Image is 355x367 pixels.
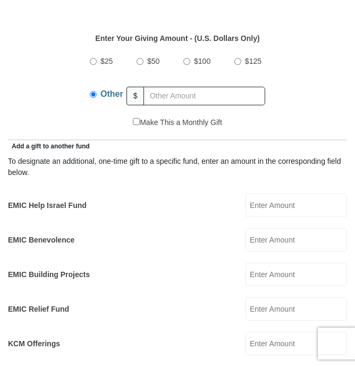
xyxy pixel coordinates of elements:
[246,228,347,252] input: Enter Amount
[100,57,113,65] span: $25
[8,200,87,211] label: EMIC Help Israel Fund
[8,143,90,150] span: Add a gift to another fund
[133,118,140,125] input: Make This a Monthly Gift
[8,269,90,280] label: EMIC Building Projects
[246,194,347,217] input: Enter Amount
[147,57,159,65] span: $50
[143,87,265,105] input: Other Amount
[246,297,347,321] input: Enter Amount
[8,304,69,315] label: EMIC Relief Fund
[100,89,123,98] span: Other
[133,117,222,128] label: Make This a Monthly Gift
[246,332,347,355] input: Enter Amount
[8,235,74,246] label: EMIC Benevolence
[95,34,259,43] strong: Enter Your Giving Amount - (U.S. Dollars Only)
[246,263,347,286] input: Enter Amount
[8,338,60,349] label: KCM Offerings
[245,57,261,65] span: $125
[126,87,145,105] span: $
[8,156,347,178] div: To designate an additional, one-time gift to a specific fund, enter an amount in the correspondin...
[194,57,210,65] span: $100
